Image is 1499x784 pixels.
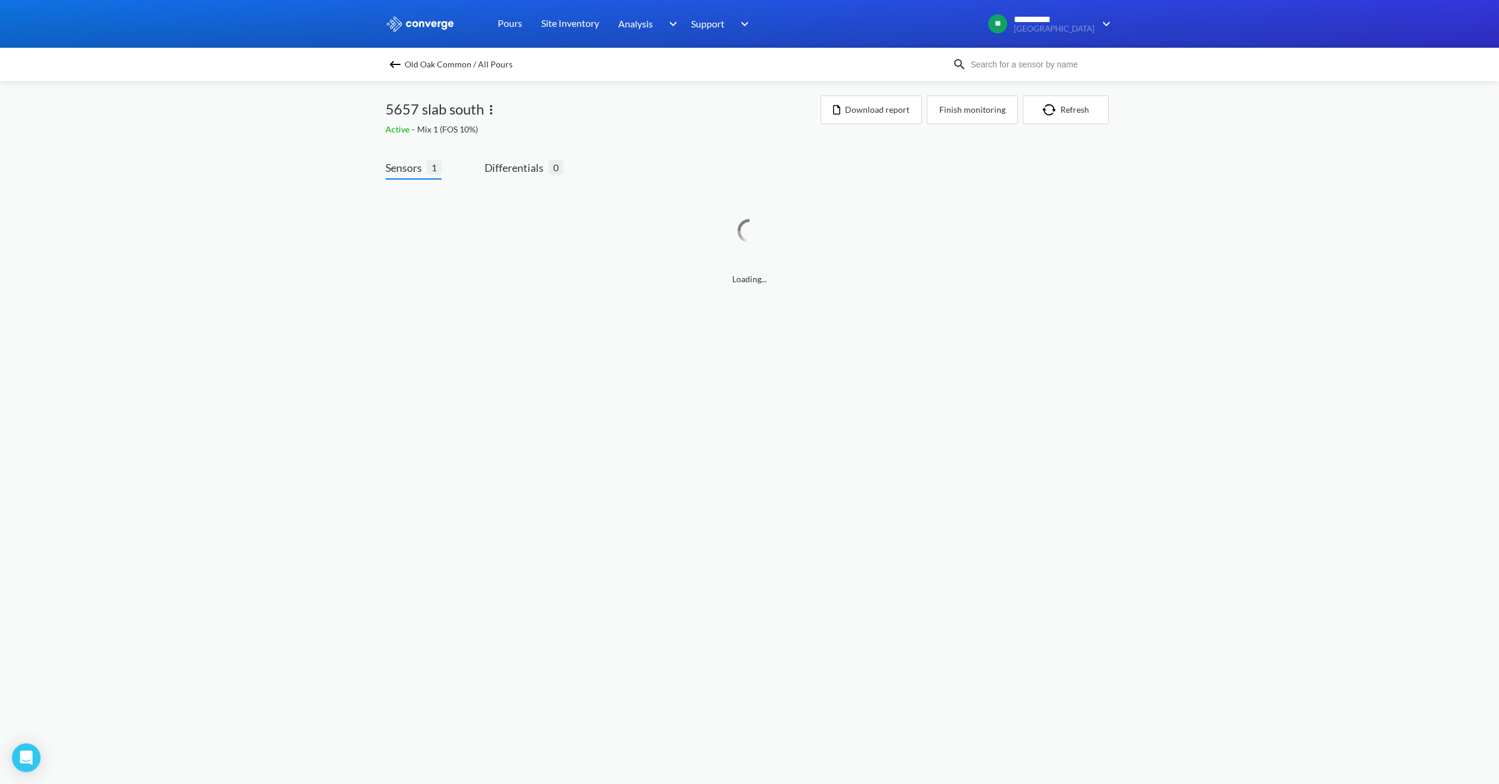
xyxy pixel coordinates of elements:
span: Sensors [385,159,427,176]
img: more.svg [484,103,498,117]
span: - [412,124,417,134]
span: 1 [427,160,442,175]
div: Mix 1 (FOS 10%) [385,123,821,136]
span: [GEOGRAPHIC_DATA] [1014,24,1094,33]
span: Support [691,16,724,31]
img: downArrow.svg [661,17,680,31]
img: downArrow.svg [1094,17,1114,31]
button: Finish monitoring [927,95,1018,124]
input: Search for a sensor by name [967,58,1111,71]
div: Open Intercom Messenger [12,743,41,772]
img: backspace.svg [388,57,402,72]
img: icon-search.svg [952,57,967,72]
img: icon-file.svg [833,105,840,115]
span: Analysis [618,16,653,31]
span: Loading... [385,273,1114,286]
button: Refresh [1023,95,1109,124]
span: Old Oak Common / All Pours [405,56,513,73]
img: downArrow.svg [733,17,752,31]
img: icon-refresh.svg [1042,104,1060,116]
button: Download report [821,95,922,124]
img: logo_ewhite.svg [385,16,455,32]
span: 5657 slab south [385,98,484,121]
span: 0 [548,160,563,175]
span: Differentials [485,159,548,176]
span: Active [385,124,412,134]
